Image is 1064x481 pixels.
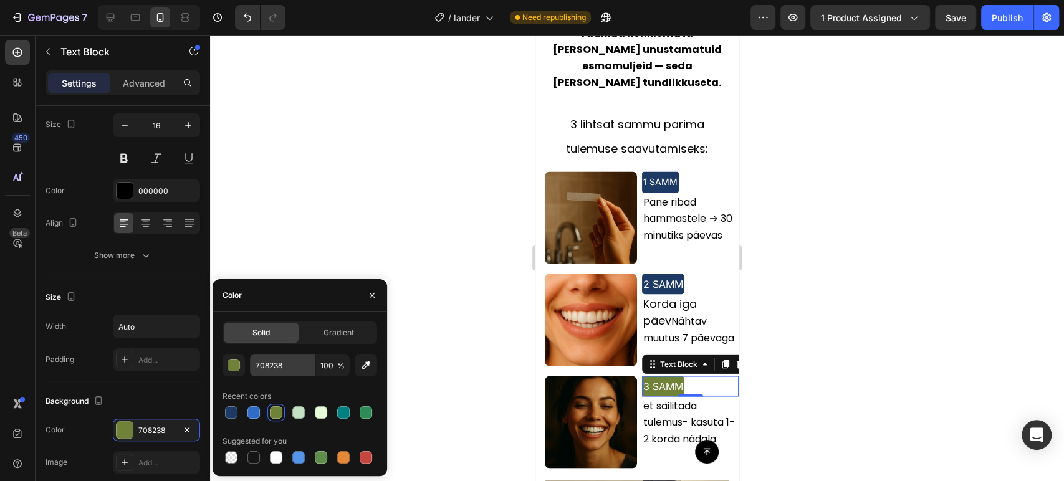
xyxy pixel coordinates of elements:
[31,82,173,121] span: 3 lihtsat sammu parima tulemuse saavutamiseks:
[138,457,197,469] div: Add...
[46,289,79,306] div: Size
[235,5,285,30] div: Undo/Redo
[108,242,148,255] span: 2 SAMM
[324,327,354,338] span: Gradient
[62,77,97,90] p: Settings
[46,185,65,196] div: Color
[810,5,930,30] button: 1 product assigned
[94,249,152,262] div: Show more
[252,327,270,338] span: Solid
[12,133,30,143] div: 450
[454,11,480,24] span: lander
[9,239,102,331] img: image_demo.jpg
[113,315,199,338] input: Auto
[108,141,142,152] span: 1 SAMM
[935,5,976,30] button: Save
[138,425,175,436] div: 708238
[46,457,67,468] div: Image
[535,35,739,481] iframe: Design area
[138,186,197,197] div: 000000
[5,5,93,30] button: 7
[46,393,106,410] div: Background
[60,44,166,59] p: Text Block
[108,160,197,206] span: Pane ribad hammastele → 30 minutiks päevas
[108,279,199,309] span: Nähtav muutus 7 päevaga
[46,354,74,365] div: Padding
[46,321,66,332] div: Width
[223,436,287,447] div: Suggested for you
[250,354,315,376] input: Eg: FFFFFF
[108,345,148,357] span: 3 SAMM
[46,244,200,267] button: Show more
[108,260,161,293] span: Korda iga päev
[9,341,102,433] img: image_demo.jpg
[522,12,586,23] span: Need republishing
[46,117,79,133] div: Size
[46,215,80,232] div: Align
[9,228,30,238] div: Beta
[46,424,65,436] div: Color
[122,323,165,335] div: Text Block
[1022,420,1052,450] div: Open Intercom Messenger
[223,290,242,301] div: Color
[138,355,197,366] div: Add...
[337,360,345,371] span: %
[992,11,1023,24] div: Publish
[981,5,1033,30] button: Publish
[448,11,451,24] span: /
[108,363,199,410] span: et säilitada tulemus- kasuta 1-2 korda nädala
[123,77,165,90] p: Advanced
[223,391,271,402] div: Recent colors
[9,136,102,229] img: image_demo.jpg
[821,11,902,24] span: 1 product assigned
[946,12,966,23] span: Save
[82,10,87,25] p: 7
